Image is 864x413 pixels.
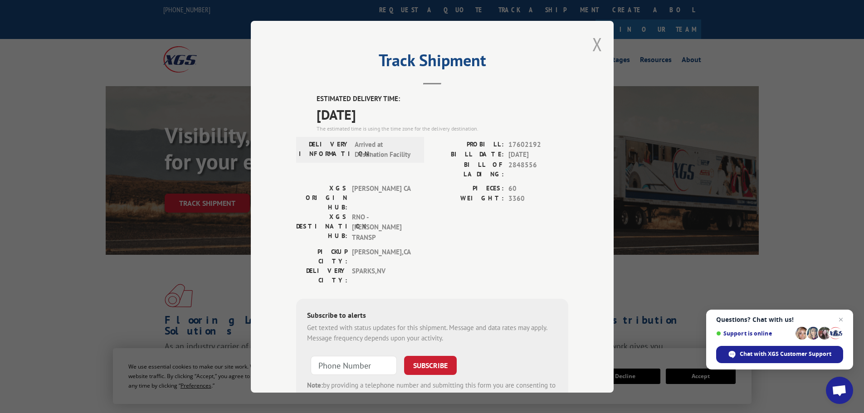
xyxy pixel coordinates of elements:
span: 2848556 [508,160,568,179]
span: [DATE] [508,150,568,160]
span: RNO - [PERSON_NAME] TRANSP [352,212,413,243]
span: 17602192 [508,139,568,150]
span: Arrived at Destination Facility [355,139,416,160]
label: BILL OF LADING: [432,160,504,179]
label: ESTIMATED DELIVERY TIME: [317,94,568,104]
button: Close modal [592,32,602,56]
label: DELIVERY CITY: [296,266,347,285]
div: by providing a telephone number and submitting this form you are consenting to be contacted by SM... [307,380,557,411]
div: Subscribe to alerts [307,310,557,323]
span: [PERSON_NAME] , CA [352,247,413,266]
span: Chat with XGS Customer Support [740,350,831,358]
span: 3360 [508,194,568,204]
label: BILL DATE: [432,150,504,160]
label: PICKUP CITY: [296,247,347,266]
input: Phone Number [311,356,397,375]
span: [PERSON_NAME] CA [352,183,413,212]
label: PIECES: [432,183,504,194]
label: PROBILL: [432,139,504,150]
strong: Note: [307,381,323,389]
span: [DATE] [317,104,568,124]
label: XGS DESTINATION HUB: [296,212,347,243]
span: Questions? Chat with us! [716,316,843,323]
button: SUBSCRIBE [404,356,457,375]
label: DELIVERY INFORMATION: [299,139,350,160]
label: XGS ORIGIN HUB: [296,183,347,212]
div: Chat with XGS Customer Support [716,346,843,363]
span: Close chat [835,314,846,325]
label: WEIGHT: [432,194,504,204]
h2: Track Shipment [296,54,568,71]
span: Support is online [716,330,792,337]
div: The estimated time is using the time zone for the delivery destination. [317,124,568,132]
span: SPARKS , NV [352,266,413,285]
div: Open chat [826,377,853,404]
span: 60 [508,183,568,194]
div: Get texted with status updates for this shipment. Message and data rates may apply. Message frequ... [307,323,557,343]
